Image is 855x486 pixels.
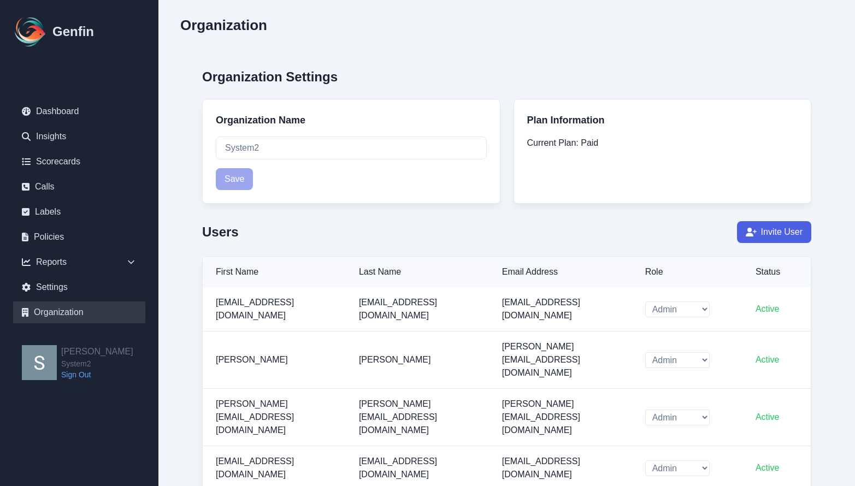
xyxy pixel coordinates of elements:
img: Logo [13,14,48,49]
h2: [PERSON_NAME] [61,345,133,358]
th: Email Address [489,257,632,287]
th: Role [632,257,742,287]
th: Last Name [346,257,489,287]
button: Invite User [737,221,811,243]
th: First Name [203,257,346,287]
span: [EMAIL_ADDRESS][DOMAIN_NAME] [216,298,294,320]
span: [PERSON_NAME][EMAIL_ADDRESS][DOMAIN_NAME] [502,399,580,435]
span: [EMAIL_ADDRESS][DOMAIN_NAME] [359,298,437,320]
span: [EMAIL_ADDRESS][DOMAIN_NAME] [502,298,580,320]
a: Calls [13,176,145,198]
h2: Users [202,223,239,241]
a: Scorecards [13,151,145,173]
span: [EMAIL_ADDRESS][DOMAIN_NAME] [216,457,294,479]
span: Active [756,412,780,422]
a: Labels [13,201,145,223]
span: Active [756,304,780,313]
span: [PERSON_NAME][EMAIL_ADDRESS][DOMAIN_NAME] [216,399,294,435]
a: Settings [13,276,145,298]
span: Active [756,463,780,472]
a: Organization [13,301,145,323]
span: [PERSON_NAME] [359,355,431,364]
button: Save [216,168,253,190]
a: Dashboard [13,100,145,122]
span: [PERSON_NAME] [216,355,288,364]
span: [PERSON_NAME][EMAIL_ADDRESS][DOMAIN_NAME] [359,399,437,435]
h3: Organization Name [216,112,487,128]
span: Current Plan: [527,138,579,147]
span: [EMAIL_ADDRESS][DOMAIN_NAME] [502,457,580,479]
input: Enter your organization name [216,137,487,159]
img: Savannah Sherard [22,345,57,380]
h3: Plan Information [527,112,798,128]
th: Status [742,257,811,287]
span: [EMAIL_ADDRESS][DOMAIN_NAME] [359,457,437,479]
h2: Organization Settings [202,68,811,86]
span: [PERSON_NAME][EMAIL_ADDRESS][DOMAIN_NAME] [502,342,580,377]
h1: Genfin [52,23,94,40]
span: System2 [61,358,133,369]
a: Policies [13,226,145,248]
h2: Organization [180,17,267,33]
a: Sign Out [61,369,133,380]
span: Active [756,355,780,364]
a: Insights [13,126,145,147]
div: Reports [13,251,145,273]
p: Paid [527,137,798,150]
